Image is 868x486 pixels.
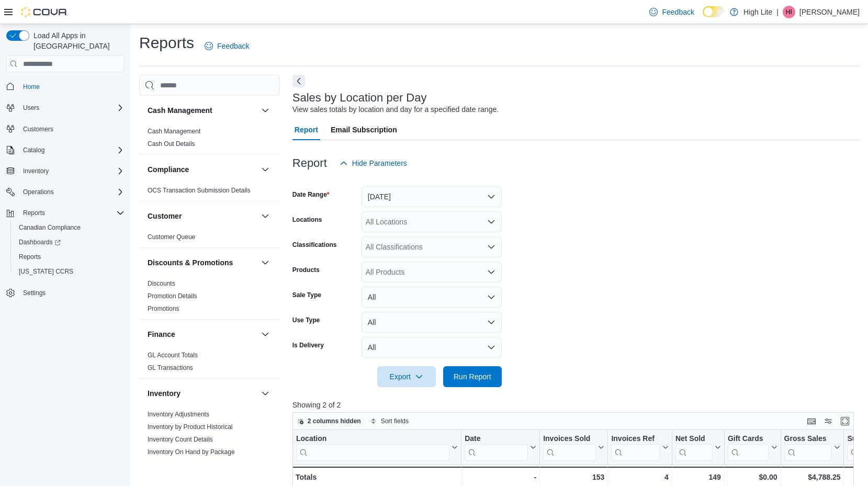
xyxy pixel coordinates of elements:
[487,268,495,276] button: Open list of options
[611,471,668,483] div: 4
[543,434,596,444] div: Invoices Sold
[259,104,272,117] button: Cash Management
[292,104,499,115] div: View sales totals by location and day for a specified date range.
[148,105,257,116] button: Cash Management
[200,36,253,56] a: Feedback
[23,125,53,133] span: Customers
[148,388,181,399] h3: Inventory
[23,167,49,175] span: Inventory
[148,211,257,221] button: Customer
[728,434,769,444] div: Gift Cards
[148,388,257,399] button: Inventory
[2,78,129,94] button: Home
[19,267,73,276] span: [US_STATE] CCRS
[645,2,698,22] a: Feedback
[611,434,668,461] button: Invoices Ref
[19,101,125,114] span: Users
[384,366,430,387] span: Export
[148,292,197,300] a: Promotion Details
[19,165,125,177] span: Inventory
[148,233,195,241] a: Customer Queue
[296,434,449,461] div: Location
[543,434,604,461] button: Invoices Sold
[2,285,129,300] button: Settings
[743,6,772,18] p: High Lite
[148,187,251,194] a: OCS Transaction Submission Details
[362,186,502,207] button: [DATE]
[362,287,502,308] button: All
[292,266,320,274] label: Products
[296,434,458,461] button: Location
[148,448,235,456] a: Inventory On Hand by Package
[465,434,528,444] div: Date
[19,186,125,198] span: Operations
[23,289,46,297] span: Settings
[728,434,769,461] div: Gift Card Sales
[15,265,125,278] span: Washington CCRS
[15,221,85,234] a: Canadian Compliance
[362,312,502,333] button: All
[675,434,713,444] div: Net Sold
[487,218,495,226] button: Open list of options
[139,32,194,53] h1: Reports
[10,250,129,264] button: Reports
[292,291,321,299] label: Sale Type
[292,157,327,169] h3: Report
[217,41,249,51] span: Feedback
[148,164,189,175] h3: Compliance
[543,471,604,483] div: 153
[259,163,272,176] button: Compliance
[23,209,45,217] span: Reports
[19,207,125,219] span: Reports
[148,257,233,268] h3: Discounts & Promotions
[148,128,200,135] a: Cash Management
[19,223,81,232] span: Canadian Compliance
[296,434,449,444] div: Location
[19,123,58,135] a: Customers
[822,415,835,427] button: Display options
[292,241,337,249] label: Classifications
[139,277,280,319] div: Discounts & Promotions
[295,119,318,140] span: Report
[148,352,198,359] a: GL Account Totals
[352,158,407,168] span: Hide Parameters
[2,164,129,178] button: Inventory
[611,434,660,461] div: Invoices Ref
[335,153,411,174] button: Hide Parameters
[381,417,409,425] span: Sort fields
[23,83,40,91] span: Home
[19,186,58,198] button: Operations
[2,100,129,115] button: Users
[805,415,818,427] button: Keyboard shortcuts
[293,415,365,427] button: 2 columns hidden
[292,190,330,199] label: Date Range
[259,256,272,269] button: Discounts & Promotions
[2,185,129,199] button: Operations
[15,236,65,248] a: Dashboards
[362,337,502,358] button: All
[148,364,193,371] a: GL Transactions
[139,231,280,247] div: Customer
[10,235,129,250] a: Dashboards
[776,6,779,18] p: |
[23,104,39,112] span: Users
[443,366,502,387] button: Run Report
[465,471,536,483] div: -
[292,400,860,410] p: Showing 2 of 2
[19,286,125,299] span: Settings
[148,105,212,116] h3: Cash Management
[148,280,175,287] a: Discounts
[377,366,436,387] button: Export
[259,387,272,400] button: Inventory
[675,434,721,461] button: Net Sold
[784,434,832,461] div: Gross Sales
[148,164,257,175] button: Compliance
[331,119,397,140] span: Email Subscription
[2,206,129,220] button: Reports
[543,434,596,461] div: Invoices Sold
[23,146,44,154] span: Catalog
[15,221,125,234] span: Canadian Compliance
[292,341,324,349] label: Is Delivery
[15,251,125,263] span: Reports
[465,434,528,461] div: Date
